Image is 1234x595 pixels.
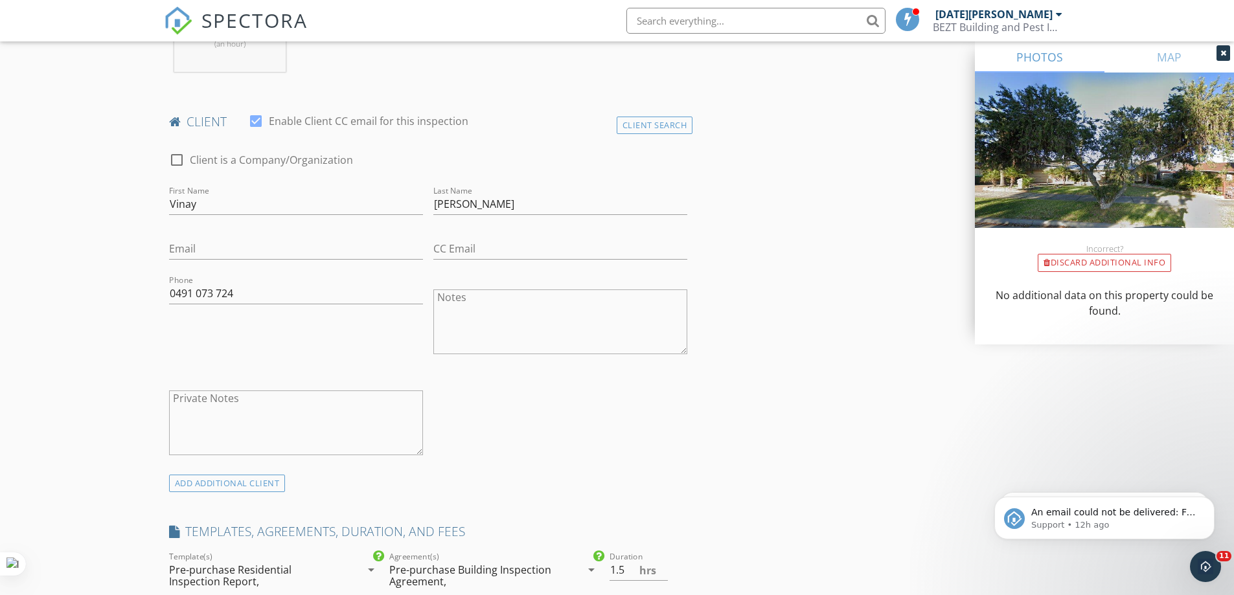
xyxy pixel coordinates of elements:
[975,243,1234,254] div: Incorrect?
[214,38,246,49] span: (an hour)
[1217,551,1231,561] span: 11
[164,6,192,35] img: The Best Home Inspection Software - Spectora
[975,41,1104,73] a: PHOTOS
[269,115,468,128] label: Enable Client CC email for this inspection
[1038,254,1171,272] div: Discard Additional info
[626,8,886,34] input: Search everything...
[363,562,379,578] i: arrow_drop_down
[584,562,599,578] i: arrow_drop_down
[610,559,668,581] input: 0.0
[164,17,308,45] a: SPECTORA
[935,8,1053,21] div: [DATE][PERSON_NAME]
[201,6,308,34] span: SPECTORA
[190,153,353,166] label: Client is a Company/Organization
[389,564,562,587] div: Pre-purchase Building Inspection Agreement,
[975,469,1234,560] iframe: Intercom notifications message
[990,287,1218,319] p: No additional data on this property could be found.
[169,113,688,130] h4: client
[617,117,693,134] div: Client Search
[169,564,342,587] div: Pre-purchase Residential Inspection Report,
[1190,551,1221,582] iframe: Intercom live chat
[169,475,286,492] div: ADD ADDITIONAL client
[1104,41,1234,73] a: MAP
[639,565,656,576] span: hrs
[975,73,1234,259] img: streetview
[169,523,688,540] h4: TEMPLATES, AGREEMENTS, DURATION, AND FEES
[933,21,1062,34] div: BEZT Building and Pest Inspections Victoria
